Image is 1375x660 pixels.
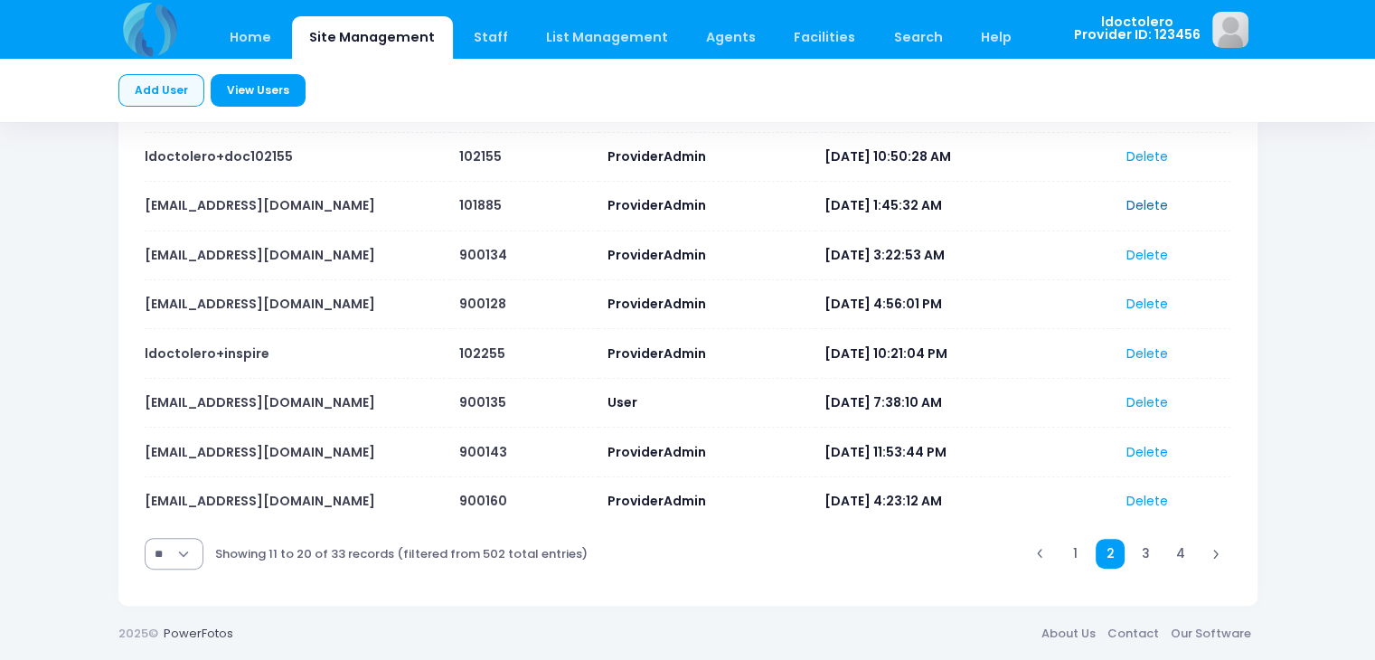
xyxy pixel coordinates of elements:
[459,443,507,461] span: 900143
[164,625,233,642] a: PowerFotos
[1126,196,1168,214] a: Delete
[1126,492,1168,510] a: Delete
[607,344,706,363] span: ProviderAdmin
[607,393,637,411] span: User
[528,16,685,59] a: List Management
[1126,295,1168,313] a: Delete
[876,16,960,59] a: Search
[145,246,375,264] span: [EMAIL_ADDRESS][DOMAIN_NAME]
[824,492,942,510] span: [DATE] 4:23:12 AM
[1165,618,1257,650] a: Our Software
[118,74,205,107] a: Add User
[459,393,506,411] span: 900135
[607,246,706,264] span: ProviderAdmin
[824,147,951,165] span: [DATE] 10:50:28 AM
[145,147,293,165] span: ldoctolero+doc102155
[459,295,506,313] span: 900128
[1060,539,1090,569] a: 1
[1126,443,1168,461] a: Delete
[1074,15,1201,42] span: ldoctolero Provider ID: 123456
[1126,246,1168,264] a: Delete
[459,344,505,363] span: 102255
[1096,539,1125,569] a: 2
[1126,147,1168,165] a: Delete
[145,295,375,313] span: [EMAIL_ADDRESS][DOMAIN_NAME]
[1166,539,1196,569] a: 4
[145,344,269,363] span: ldoctolero+inspire
[607,443,706,461] span: ProviderAdmin
[824,344,947,363] span: [DATE] 10:21:04 PM
[1036,618,1102,650] a: About Us
[145,492,375,510] span: [EMAIL_ADDRESS][DOMAIN_NAME]
[459,196,502,214] span: 101885
[459,492,507,510] span: 900160
[292,16,453,59] a: Site Management
[689,16,774,59] a: Agents
[456,16,525,59] a: Staff
[607,492,706,510] span: ProviderAdmin
[824,393,942,411] span: [DATE] 7:38:10 AM
[607,147,706,165] span: ProviderAdmin
[145,196,375,214] span: [EMAIL_ADDRESS][DOMAIN_NAME]
[824,295,942,313] span: [DATE] 4:56:01 PM
[1126,393,1168,411] a: Delete
[459,147,502,165] span: 102155
[1126,344,1168,363] a: Delete
[824,443,946,461] span: [DATE] 11:53:44 PM
[1131,539,1161,569] a: 3
[212,16,289,59] a: Home
[963,16,1029,59] a: Help
[607,295,706,313] span: ProviderAdmin
[211,74,306,107] a: View Users
[145,393,375,411] span: [EMAIL_ADDRESS][DOMAIN_NAME]
[145,443,375,461] span: [EMAIL_ADDRESS][DOMAIN_NAME]
[215,533,588,575] div: Showing 11 to 20 of 33 records (filtered from 502 total entries)
[118,625,158,642] span: 2025©
[824,196,942,214] span: [DATE] 1:45:32 AM
[1212,12,1248,48] img: image
[777,16,873,59] a: Facilities
[1102,618,1165,650] a: Contact
[459,246,507,264] span: 900134
[607,196,706,214] span: ProviderAdmin
[824,246,945,264] span: [DATE] 3:22:53 AM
